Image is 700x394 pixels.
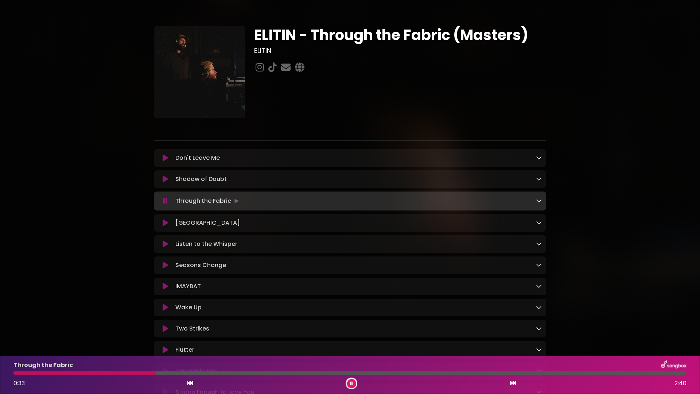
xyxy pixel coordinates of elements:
[154,26,245,118] img: XwA3y0cLQi6NwBO0tLb4
[175,196,241,206] p: Through the Fabric
[175,303,202,312] p: Wake Up
[175,282,201,291] p: IMAYBAT
[175,240,237,248] p: Listen to the Whisper
[175,219,240,227] p: [GEOGRAPHIC_DATA]
[661,360,687,370] img: songbox-logo-white.png
[175,261,226,270] p: Seasons Change
[231,196,241,206] img: waveform4.gif
[254,26,546,44] h1: ELITIN - Through the Fabric (Masters)
[13,361,73,370] p: Through the Fabric
[674,379,687,388] span: 2:40
[175,154,220,162] p: Don't Leave Me
[175,175,227,184] p: Shadow of Doubt
[175,345,194,354] p: Flutter
[13,379,25,387] span: 0:33
[254,47,546,55] h3: ELITIN
[175,324,209,333] p: Two Strikes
